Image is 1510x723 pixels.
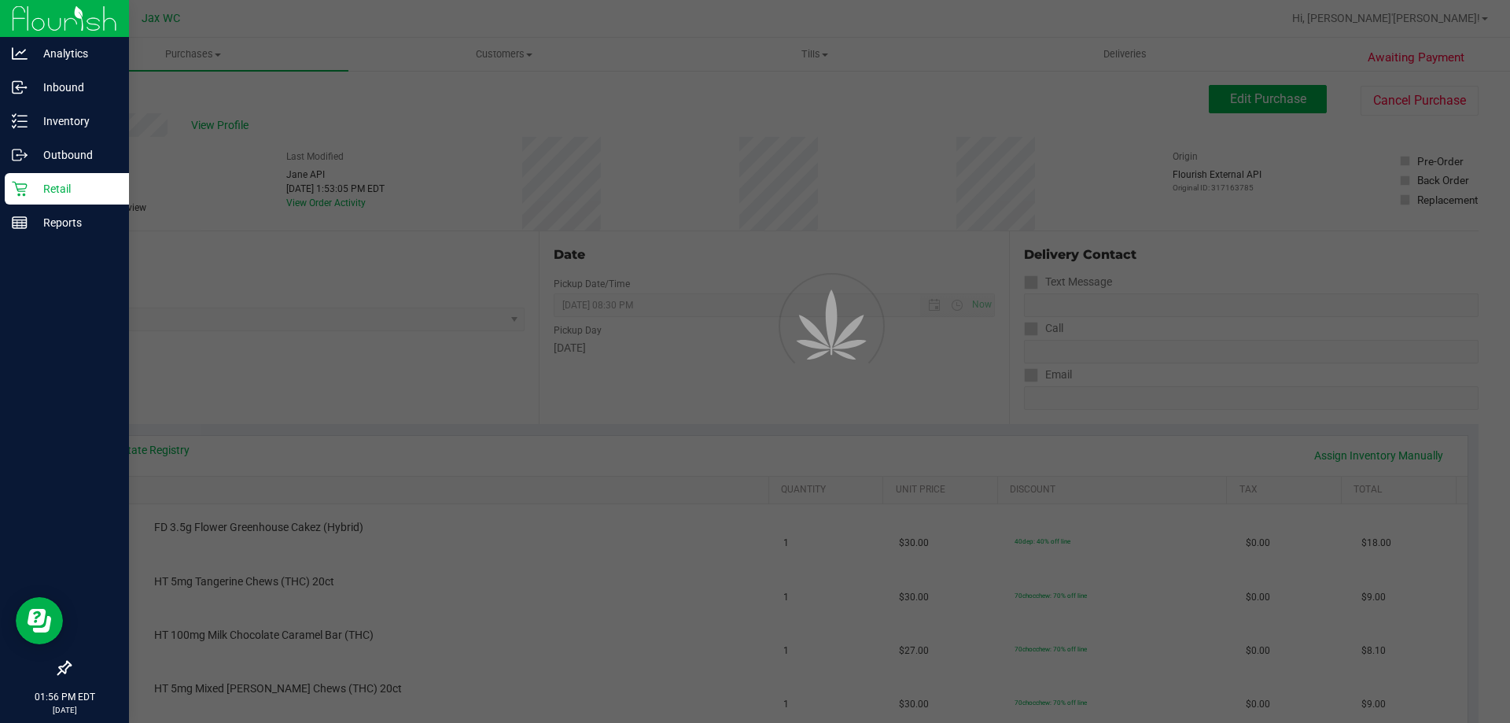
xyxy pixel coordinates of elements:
iframe: Resource center [16,597,63,644]
inline-svg: Inventory [12,113,28,129]
p: 01:56 PM EDT [7,690,122,704]
inline-svg: Analytics [12,46,28,61]
p: Outbound [28,146,122,164]
inline-svg: Reports [12,215,28,231]
inline-svg: Outbound [12,147,28,163]
inline-svg: Retail [12,181,28,197]
p: Retail [28,179,122,198]
p: Inbound [28,78,122,97]
p: Inventory [28,112,122,131]
inline-svg: Inbound [12,79,28,95]
p: Reports [28,213,122,232]
p: Analytics [28,44,122,63]
p: [DATE] [7,704,122,716]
